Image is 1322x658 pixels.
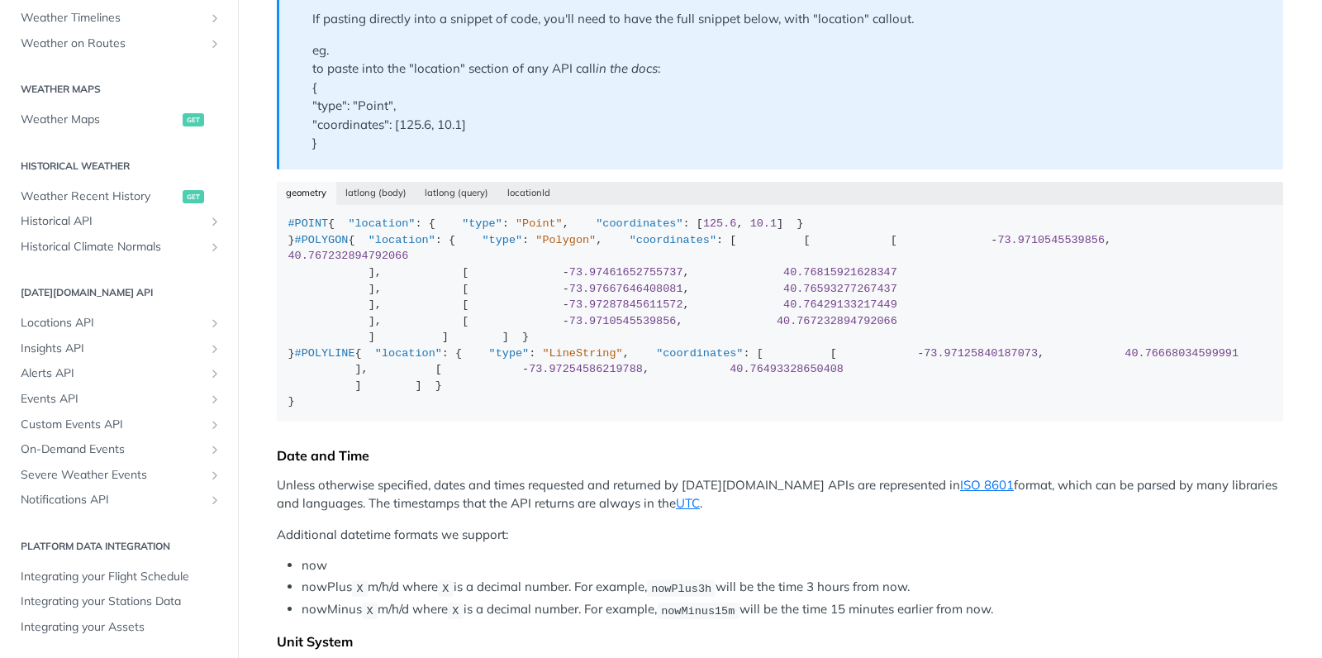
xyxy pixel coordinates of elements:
[656,347,743,360] span: "coordinates"
[12,285,226,300] h2: [DATE][DOMAIN_NAME] API
[288,250,409,262] span: 40.767232894792066
[12,6,226,31] a: Weather TimelinesShow subpages for Weather Timelines
[21,188,178,205] span: Weather Recent History
[288,216,1272,410] div: { : { : , : [ , ] } } { : { : , : [ [ [ , ], [ , ], [ , ], [ , ], [ , ] ] ] } } { : { : , : [ [ ,...
[12,107,226,132] a: Weather Mapsget
[563,283,569,295] span: -
[21,213,204,230] span: Historical API
[21,36,204,52] span: Weather on Routes
[208,37,221,50] button: Show subpages for Weather on Routes
[21,315,204,331] span: Locations API
[12,311,226,336] a: Locations APIShow subpages for Locations API
[208,493,221,507] button: Show subpages for Notifications API
[12,387,226,412] a: Events APIShow subpages for Events API
[21,569,221,585] span: Integrating your Flight Schedule
[676,495,700,511] a: UTC
[302,600,1283,619] li: nowMinus m/h/d where is a decimal number. For example, will be the time 15 minutes earlier from now.
[21,341,204,357] span: Insights API
[569,315,677,327] span: 73.9710545539856
[277,447,1283,464] div: Date and Time
[12,615,226,640] a: Integrating your Assets
[369,234,435,246] span: "location"
[208,393,221,406] button: Show subpages for Events API
[21,594,221,610] span: Integrating your Stations Data
[21,467,204,484] span: Severe Weather Events
[12,159,226,174] h2: Historical Weather
[208,317,221,330] button: Show subpages for Locations API
[12,463,226,488] a: Severe Weather EventsShow subpages for Severe Weather Events
[21,441,204,458] span: On-Demand Events
[21,492,204,508] span: Notifications API
[1125,347,1239,360] span: 40.76668034599991
[277,476,1283,513] p: Unless otherwise specified, dates and times requested and returned by [DATE][DOMAIN_NAME] APIs ar...
[12,565,226,589] a: Integrating your Flight Schedule
[208,215,221,228] button: Show subpages for Historical API
[452,604,459,617] span: X
[917,347,924,360] span: -
[208,12,221,25] button: Show subpages for Weather Timelines
[12,488,226,513] a: Notifications APIShow subpages for Notifications API
[208,342,221,355] button: Show subpages for Insights API
[777,315,897,327] span: 40.767232894792066
[960,477,1014,493] a: ISO 8601
[12,589,226,614] a: Integrating your Stations Data
[596,60,658,76] em: in the docs
[12,539,226,554] h2: Platform DATA integration
[375,347,442,360] span: "location"
[12,336,226,361] a: Insights APIShow subpages for Insights API
[12,412,226,437] a: Custom Events APIShow subpages for Custom Events API
[750,217,777,230] span: 10.1
[991,234,997,246] span: -
[12,437,226,462] a: On-Demand EventsShow subpages for On-Demand Events
[516,217,563,230] span: "Point"
[462,217,502,230] span: "type"
[208,469,221,482] button: Show subpages for Severe Weather Events
[542,347,622,360] span: "LineString"
[563,266,569,279] span: -
[277,633,1283,650] div: Unit System
[183,190,204,203] span: get
[924,347,1038,360] span: 73.97125840187073
[482,234,522,246] span: "type"
[489,347,530,360] span: "type"
[416,182,498,205] button: latlong (query)
[208,418,221,432] button: Show subpages for Custom Events API
[12,184,226,209] a: Weather Recent Historyget
[783,283,897,295] span: 40.76593277267437
[569,298,683,311] span: 73.97287845611572
[730,363,844,375] span: 40.76493328650408
[312,41,1267,153] p: eg. to paste into the "location" section of any API call : { "type": "Point", "coordinates": [125...
[21,112,178,128] span: Weather Maps
[312,10,1267,29] p: If pasting directly into a snippet of code, you'll need to have the full snippet below, with "loc...
[183,113,204,126] span: get
[12,361,226,386] a: Alerts APIShow subpages for Alerts API
[295,234,349,246] span: #POLYGON
[569,266,683,279] span: 73.97461652755737
[21,391,204,408] span: Events API
[295,347,355,360] span: #POLYLINE
[703,217,737,230] span: 125.6
[783,266,897,279] span: 40.76815921628347
[208,443,221,456] button: Show subpages for On-Demand Events
[783,298,897,311] span: 40.76429133217449
[498,182,560,205] button: locationId
[563,298,569,311] span: -
[302,556,1283,575] li: now
[12,82,226,97] h2: Weather Maps
[661,604,735,617] span: nowMinus15m
[529,363,643,375] span: 73.97254586219788
[12,31,226,56] a: Weather on RoutesShow subpages for Weather on Routes
[21,417,204,433] span: Custom Events API
[288,217,329,230] span: #POINT
[630,234,716,246] span: "coordinates"
[651,582,711,594] span: nowPlus3h
[208,241,221,254] button: Show subpages for Historical Climate Normals
[336,182,416,205] button: latlong (body)
[302,578,1283,597] li: nowPlus m/h/d where is a decimal number. For example, will be the time 3 hours from now.
[366,604,373,617] span: X
[356,582,363,594] span: X
[21,239,204,255] span: Historical Climate Normals
[12,209,226,234] a: Historical APIShow subpages for Historical API
[208,367,221,380] button: Show subpages for Alerts API
[21,365,204,382] span: Alerts API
